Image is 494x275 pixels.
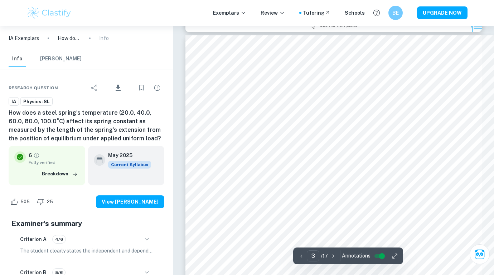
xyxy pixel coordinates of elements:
p: The student clearly states the independent and dependent variables in the research question, prov... [20,247,153,255]
a: IA Exemplars [9,34,39,42]
p: Review [261,9,285,17]
button: Help and Feedback [370,7,383,19]
button: Ask Clai [470,244,490,264]
div: Report issue [150,81,164,95]
a: Schools [345,9,365,17]
a: Tutoring [303,9,330,17]
div: Download [103,79,133,97]
div: Like [9,196,34,207]
p: 6 [29,151,32,159]
button: View [PERSON_NAME] [96,195,164,208]
span: Annotations [342,252,370,260]
p: Exemplars [213,9,246,17]
button: BE [388,6,403,20]
span: Current Syllabus [108,161,151,169]
h5: Examiner's summary [11,218,161,229]
h6: How does a steel spring’s temperature (20.0, 40.0, 60.0, 80.0, 100.0°C) affect its spring constan... [9,109,164,143]
div: Share [87,81,102,95]
h6: Criterion A [20,235,47,243]
span: 4/6 [53,236,66,242]
span: 25 [43,198,57,205]
div: This exemplar is based on the current syllabus. Feel free to refer to it for inspiration/ideas wh... [108,161,151,169]
button: [PERSON_NAME] [40,51,82,67]
p: Info [99,34,109,42]
a: Physics-SL [20,97,53,106]
a: IA [9,97,19,106]
p: How does a steel spring’s temperature (20.0, 40.0, 60.0, 80.0, 100.0°C) affect its spring constan... [58,34,81,42]
span: 505 [16,198,34,205]
a: Grade fully verified [33,152,40,159]
p: / 17 [321,252,328,260]
h6: BE [392,9,400,17]
div: Bookmark [134,81,149,95]
img: Clastify logo [26,6,72,20]
h6: May 2025 [108,151,145,159]
div: Dislike [35,196,57,207]
span: Physics-SL [21,98,52,105]
button: Info [9,51,26,67]
button: Breakdown [40,169,79,179]
span: Fully verified [29,159,79,166]
button: UPGRADE NOW [417,6,468,19]
span: IA [9,98,19,105]
span: Research question [9,85,58,91]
